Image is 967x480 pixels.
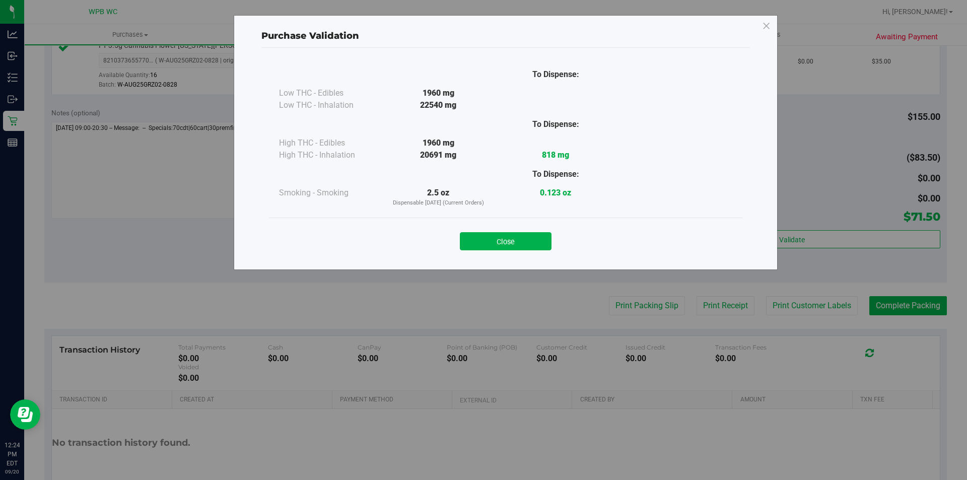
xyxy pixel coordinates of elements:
div: 22540 mg [380,99,497,111]
div: Low THC - Inhalation [279,99,380,111]
div: Smoking - Smoking [279,187,380,199]
p: Dispensable [DATE] (Current Orders) [380,199,497,208]
div: 2.5 oz [380,187,497,208]
div: 1960 mg [380,137,497,149]
button: Close [460,232,551,250]
strong: 0.123 oz [540,188,571,197]
div: High THC - Inhalation [279,149,380,161]
div: To Dispense: [497,168,614,180]
span: Purchase Validation [261,30,359,41]
div: 1960 mg [380,87,497,99]
strong: 818 mg [542,150,569,160]
div: High THC - Edibles [279,137,380,149]
iframe: Resource center [10,399,40,430]
div: Low THC - Edibles [279,87,380,99]
div: To Dispense: [497,118,614,130]
div: 20691 mg [380,149,497,161]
